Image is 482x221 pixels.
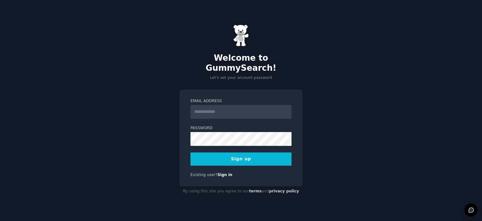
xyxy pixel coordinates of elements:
[190,152,292,166] button: Sign up
[249,189,262,193] a: terms
[179,75,303,81] p: Let's set your account password
[233,25,249,47] img: Gummy Bear
[190,173,217,177] span: Existing user?
[217,173,233,177] a: Sign in
[190,98,292,104] label: Email Address
[190,125,292,131] label: Password
[179,186,303,196] div: By using this site you agree to our and
[179,53,303,73] h2: Welcome to GummySearch!
[269,189,299,193] a: privacy policy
